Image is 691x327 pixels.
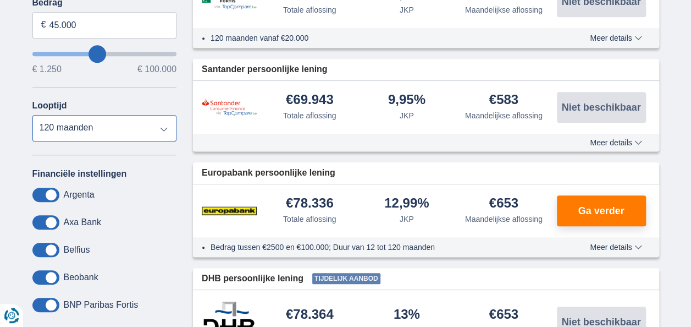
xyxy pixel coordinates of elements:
[64,217,101,227] label: Axa Bank
[582,34,650,42] button: Meer details
[312,273,380,284] span: Tijdelijk aanbod
[400,110,414,121] div: JKP
[590,34,642,42] span: Meer details
[557,195,646,226] button: Ga verder
[202,272,303,285] span: DHB persoonlijke lening
[557,92,646,123] button: Niet beschikbaar
[590,243,642,251] span: Meer details
[283,4,336,15] div: Totale aflossing
[64,272,98,282] label: Beobank
[202,63,328,76] span: Santander persoonlijke lening
[286,308,334,323] div: €78.364
[384,197,429,211] div: 12,99%
[286,93,334,108] div: €69.943
[283,214,336,225] div: Totale aflossing
[32,52,177,56] input: wantToBorrow
[590,139,642,146] span: Meer details
[202,167,335,179] span: Europabank persoonlijke lening
[137,65,176,74] span: € 100.000
[32,169,127,179] label: Financiële instellingen
[561,317,640,327] span: Niet beschikbaar
[582,243,650,252] button: Meer details
[465,214,543,225] div: Maandelijkse aflossing
[489,197,518,211] div: €653
[578,206,624,216] span: Ga verder
[465,110,543,121] div: Maandelijkse aflossing
[32,101,67,111] label: Looptijd
[202,197,257,225] img: product.pl.alt Europabank
[400,214,414,225] div: JKP
[202,99,257,116] img: product.pl.alt Santander
[561,102,640,112] span: Niet beschikbaar
[489,308,518,323] div: €653
[286,197,334,211] div: €78.336
[211,32,550,43] li: 120 maanden vanaf €20.000
[582,138,650,147] button: Meer details
[400,4,414,15] div: JKP
[41,19,46,31] span: €
[465,4,543,15] div: Maandelijkse aflossing
[32,65,62,74] span: € 1.250
[283,110,336,121] div: Totale aflossing
[394,308,420,323] div: 13%
[64,300,139,310] label: BNP Paribas Fortis
[489,93,518,108] div: €583
[211,242,550,253] li: Bedrag tussen €2500 en €100.000; Duur van 12 tot 120 maanden
[64,245,90,255] label: Belfius
[388,93,425,108] div: 9,95%
[64,190,95,200] label: Argenta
